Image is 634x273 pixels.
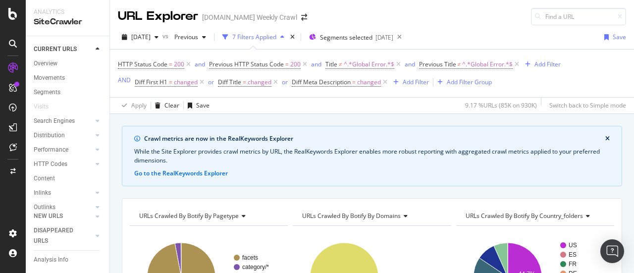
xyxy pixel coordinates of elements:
div: While the Site Explorer provides crawl metrics by URL, the RealKeywords Explorer enables more rob... [134,147,610,165]
span: 2025 Sep. 4th [131,33,151,41]
div: Visits [34,102,49,112]
div: DISAPPEARED URLS [34,225,84,246]
span: changed [248,75,271,89]
button: or [208,77,214,87]
div: Distribution [34,130,65,141]
a: Distribution [34,130,93,141]
button: Add Filter [389,76,429,88]
div: Outlinks [34,202,55,213]
div: or [282,78,288,86]
span: Segments selected [320,33,372,42]
a: Content [34,173,103,184]
text: FR [569,261,577,268]
div: Analytics [34,8,102,16]
span: = [352,78,356,86]
button: [DATE] [118,29,162,45]
span: Previous Title [419,60,456,68]
span: Previous [170,33,198,41]
span: Diff First H1 [135,78,167,86]
span: = [169,78,172,86]
button: and [405,59,415,69]
div: info banner [122,126,622,186]
a: HTTP Codes [34,159,93,169]
div: or [208,78,214,86]
button: Save [184,98,210,113]
button: Switch back to Simple mode [545,98,626,113]
span: ≠ [458,60,461,68]
span: vs [162,32,170,40]
div: Performance [34,145,68,155]
div: CURRENT URLS [34,44,77,55]
div: Add Filter [534,60,561,68]
span: URLs Crawled By Botify By domains [302,212,401,220]
div: Crawl metrics are now in the RealKeywords Explorer [144,134,605,143]
div: AND [118,76,131,84]
div: times [288,32,297,42]
button: Previous [170,29,210,45]
div: Segments [34,87,60,98]
a: Overview [34,58,103,69]
a: Search Engines [34,116,93,126]
span: URLs Crawled By Botify By pagetype [139,212,239,220]
button: and [195,59,205,69]
a: Segments [34,87,103,98]
a: Inlinks [34,188,93,198]
button: or [282,77,288,87]
span: URLs Crawled By Botify By country_folders [466,212,583,220]
div: Content [34,173,55,184]
text: category/* [242,264,269,271]
span: changed [357,75,381,89]
div: Open Intercom Messenger [600,239,624,263]
text: facets [242,254,258,261]
div: Apply [131,101,147,109]
button: Add Filter Group [433,76,492,88]
div: URL Explorer [118,8,198,25]
span: 200 [290,57,301,71]
h4: URLs Crawled By Botify By country_folders [464,208,605,224]
div: Analysis Info [34,255,68,265]
div: Add Filter [403,78,429,86]
div: and [311,60,321,68]
div: Movements [34,73,65,83]
button: Save [600,29,626,45]
span: ≠ [339,60,342,68]
div: Add Filter Group [447,78,492,86]
span: = [169,60,172,68]
a: Movements [34,73,103,83]
text: ES [569,251,577,258]
div: [DATE] [375,33,393,42]
span: 200 [174,57,184,71]
button: Segments selected[DATE] [305,29,393,45]
span: Previous HTTP Status Code [209,60,284,68]
span: ^.*Global Error.*$ [462,57,513,71]
a: Analysis Info [34,255,103,265]
div: SiteCrawler [34,16,102,28]
span: changed [174,75,198,89]
span: HTTP Status Code [118,60,167,68]
div: Save [613,33,626,41]
h4: URLs Crawled By Botify By domains [300,208,442,224]
div: 9.17 % URLs ( 85K on 930K ) [465,101,537,109]
button: Add Filter [521,58,561,70]
span: ^.*Global Error.*$ [344,57,394,71]
div: arrow-right-arrow-left [301,14,307,21]
span: Diff Title [218,78,241,86]
div: and [195,60,205,68]
span: Diff Meta Description [292,78,351,86]
button: Apply [118,98,147,113]
button: and [311,59,321,69]
div: and [405,60,415,68]
a: Visits [34,102,58,112]
button: 7 Filters Applied [218,29,288,45]
a: CURRENT URLS [34,44,93,55]
div: HTTP Codes [34,159,67,169]
span: = [285,60,289,68]
div: 7 Filters Applied [232,33,276,41]
a: Performance [34,145,93,155]
div: Clear [164,101,179,109]
text: US [569,242,577,249]
button: Go to the RealKeywords Explorer [134,169,228,178]
div: NEW URLS [34,211,63,221]
div: Overview [34,58,57,69]
a: Outlinks [34,202,93,213]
